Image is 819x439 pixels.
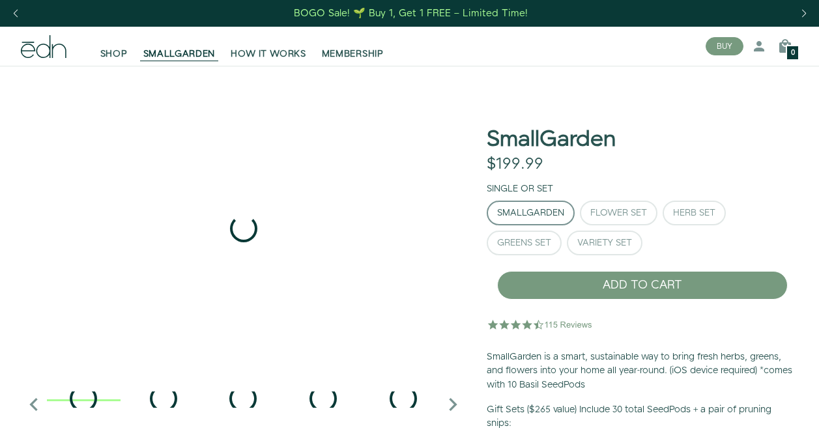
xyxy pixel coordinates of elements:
[487,128,616,152] h1: SmallGarden
[143,48,216,61] span: SMALLGARDEN
[21,391,47,418] i: Previous slide
[100,48,128,61] span: SHOP
[294,7,528,20] div: BOGO Sale! 🌱 Buy 1, Get 1 FREE – Limited Time!
[440,391,466,418] i: Next slide
[577,238,632,248] div: Variety Set
[127,398,201,401] div: 2 / 6
[487,311,594,337] img: 4.5 star rating
[136,32,223,61] a: SMALLGARDEN
[590,208,647,218] div: Flower Set
[322,48,384,61] span: MEMBERSHIP
[207,398,280,401] div: 3 / 6
[47,398,121,401] div: 1 / 6
[497,208,564,218] div: SmallGarden
[487,201,575,225] button: SmallGarden
[487,403,771,431] b: Gift Sets ($265 value) Include 30 total SeedPods + a pair of pruning snips:
[231,48,306,61] span: HOW IT WORKS
[487,231,562,255] button: Greens Set
[287,398,360,401] div: 4 / 6
[293,3,529,23] a: BOGO Sale! 🌱 Buy 1, Get 1 FREE – Limited Time!
[497,238,551,248] div: Greens Set
[21,66,466,391] div: 1 / 6
[366,398,440,401] div: 5 / 6
[487,182,553,195] label: Single or Set
[487,155,543,174] div: $199.99
[580,201,657,225] button: Flower Set
[93,32,136,61] a: SHOP
[487,350,798,393] p: SmallGarden is a smart, sustainable way to bring fresh herbs, greens, and flowers into your home ...
[497,271,788,300] button: ADD TO CART
[673,208,715,218] div: Herb Set
[567,231,642,255] button: Variety Set
[223,32,313,61] a: HOW IT WORKS
[706,37,743,55] button: BUY
[663,201,726,225] button: Herb Set
[791,50,795,57] span: 0
[314,32,392,61] a: MEMBERSHIP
